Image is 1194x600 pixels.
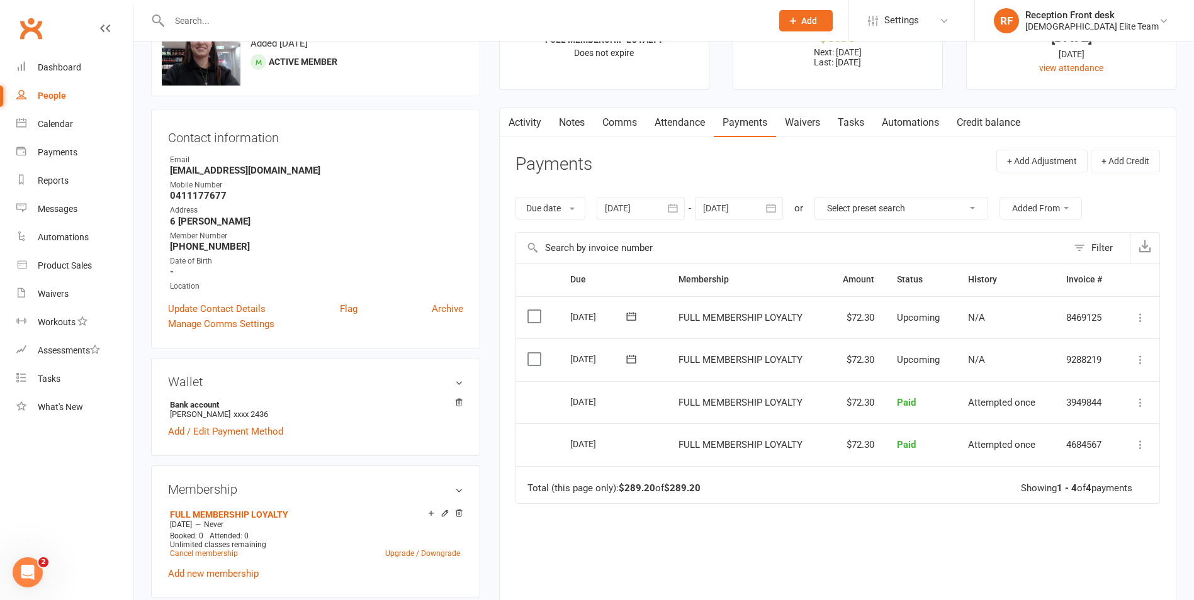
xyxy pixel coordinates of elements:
a: Tasks [16,365,133,393]
div: Filter [1091,240,1113,255]
strong: 6 [PERSON_NAME] [170,216,463,227]
span: Attempted once [968,397,1035,408]
th: Status [886,264,957,296]
div: Payments [38,147,77,157]
a: Notes [550,108,594,137]
a: Cancel membership [170,549,238,558]
button: + Add Adjustment [996,150,1088,172]
div: Address [170,204,463,216]
strong: $289.20 [619,482,655,494]
a: FULL MEMBERSHIP LOYALTY [170,509,288,519]
span: Attempted once [968,439,1035,450]
span: FULL MEMBERSHIP LOYALTY [679,439,803,450]
strong: Bank account [170,400,457,409]
a: Tasks [829,108,873,137]
a: Comms [594,108,646,137]
div: Calendar [38,119,73,129]
a: Credit balance [948,108,1029,137]
h3: Membership [168,482,463,496]
span: Settings [884,6,919,35]
input: Search by invoice number [516,233,1067,263]
iframe: Intercom live chat [13,557,43,587]
div: Date of Birth [170,255,463,267]
a: Activity [500,108,550,137]
span: Never [204,520,223,529]
a: Reports [16,167,133,195]
a: Waivers [16,280,133,308]
h3: Wallet [168,375,463,389]
div: Dashboard [38,62,81,72]
a: Automations [873,108,948,137]
button: Added From [1000,197,1082,219]
div: Mobile Number [170,179,463,191]
td: 4684567 [1055,423,1118,466]
div: [DATE] [570,307,628,326]
span: 2 [38,557,48,567]
h3: Contact information [168,126,463,145]
div: [DATE] [570,434,628,453]
td: $72.30 [827,338,886,381]
button: + Add Credit [1091,150,1160,172]
td: 8469125 [1055,296,1118,339]
input: Search... [166,12,763,30]
a: Dashboard [16,53,133,82]
a: What's New [16,393,133,421]
td: $72.30 [827,423,886,466]
span: [DATE] [170,520,192,529]
a: Manage Comms Settings [168,316,274,331]
span: Active member [269,57,337,67]
div: Reports [38,175,69,186]
div: $0.00 [745,31,931,44]
strong: 1 - 4 [1057,482,1077,494]
span: Upcoming [897,312,940,323]
div: Member Number [170,230,463,242]
div: or [794,201,803,216]
a: Upgrade / Downgrade [385,549,460,558]
strong: [PHONE_NUMBER] [170,241,463,252]
span: FULL MEMBERSHIP LOYALTY [679,397,803,408]
span: Unlimited classes remaining [170,540,266,549]
div: [DATE] [978,47,1164,61]
a: Automations [16,223,133,252]
span: FULL MEMBERSHIP LOYALTY [679,312,803,323]
a: Waivers [776,108,829,137]
strong: $289.20 [664,482,701,494]
div: People [38,91,66,101]
div: Tasks [38,374,60,384]
div: Total (this page only): of [527,483,701,494]
strong: 0411177677 [170,190,463,201]
div: [DEMOGRAPHIC_DATA] Elite Team [1025,21,1159,32]
span: Paid [897,439,916,450]
span: Booked: 0 [170,531,203,540]
strong: - [170,266,463,277]
div: Location [170,281,463,292]
th: Invoice # [1055,264,1118,296]
div: [DATE] [570,392,628,411]
img: image1715757188.png [162,7,240,86]
div: Email [170,154,463,166]
a: Clubworx [15,13,47,44]
a: Archive [432,301,463,316]
span: N/A [968,354,985,365]
span: Paid [897,397,916,408]
span: N/A [968,312,985,323]
th: History [957,264,1054,296]
a: Product Sales [16,252,133,280]
div: RF [994,8,1019,33]
a: Payments [714,108,776,137]
td: $72.30 [827,296,886,339]
div: [DATE] [978,31,1164,44]
li: [PERSON_NAME] [168,398,463,421]
div: — [167,519,463,530]
h3: Payments [515,155,592,174]
div: Messages [38,204,77,214]
div: Product Sales [38,260,92,270]
time: Added [DATE] [251,38,308,49]
p: Next: [DATE] Last: [DATE] [745,47,931,67]
a: Add / Edit Payment Method [168,424,283,439]
span: Upcoming [897,354,940,365]
th: Due [559,264,667,296]
div: Reception Front desk [1025,9,1159,21]
span: Attended: 0 [210,531,249,540]
a: Calendar [16,110,133,138]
